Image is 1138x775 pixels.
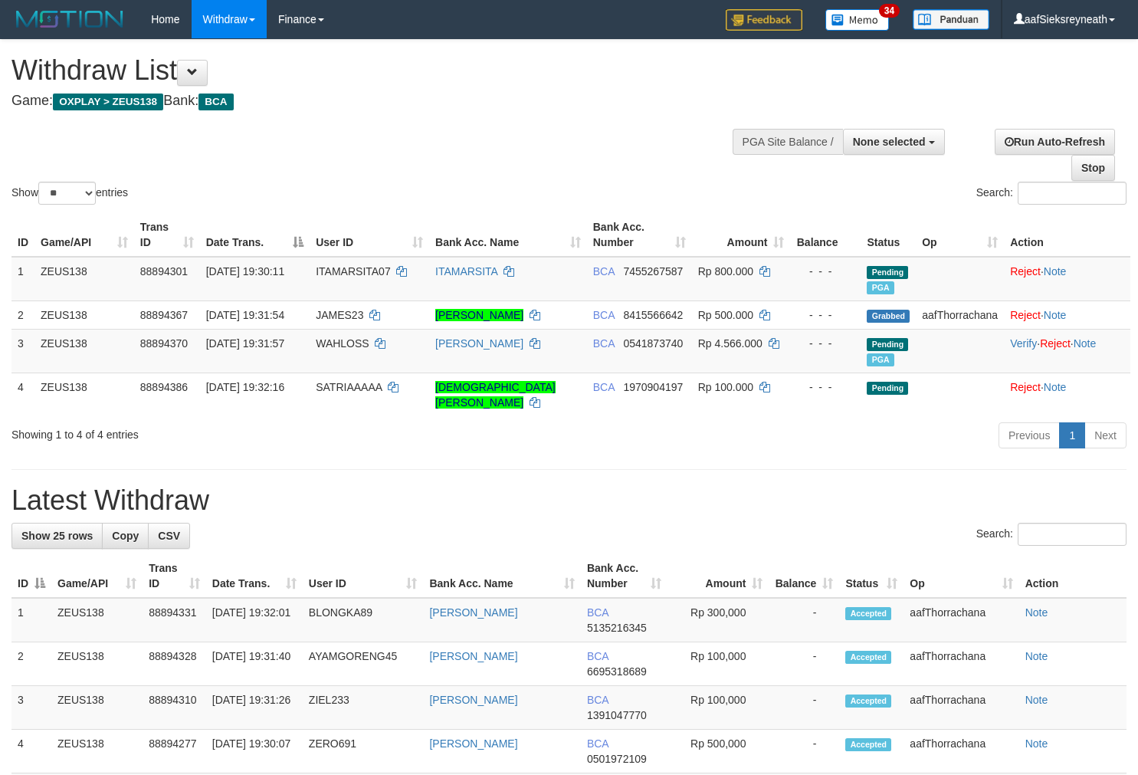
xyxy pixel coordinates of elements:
th: Date Trans.: activate to sort column ascending [206,554,303,598]
td: 88894331 [143,598,206,642]
th: Balance: activate to sort column ascending [769,554,839,598]
a: Previous [999,422,1060,448]
td: - [769,730,839,773]
td: Rp 300,000 [667,598,769,642]
th: Bank Acc. Name: activate to sort column ascending [423,554,580,598]
span: 88894386 [140,381,188,393]
div: - - - [796,307,854,323]
td: ZEUS138 [51,730,143,773]
span: None selected [853,136,926,148]
a: Copy [102,523,149,549]
label: Search: [976,182,1127,205]
button: None selected [843,129,945,155]
td: 3 [11,686,51,730]
th: ID: activate to sort column descending [11,554,51,598]
span: JAMES23 [316,309,363,321]
td: 88894328 [143,642,206,686]
a: Verify [1010,337,1037,350]
a: Stop [1071,155,1115,181]
span: BCA [198,94,233,110]
a: Note [1074,337,1097,350]
span: [DATE] 19:32:16 [206,381,284,393]
td: ZEUS138 [34,329,134,373]
a: ITAMARSITA [435,265,497,277]
td: aafThorrachana [904,730,1018,773]
span: Pending [867,266,908,279]
th: User ID: activate to sort column ascending [303,554,424,598]
a: [PERSON_NAME] [429,606,517,619]
td: 4 [11,730,51,773]
h1: Latest Withdraw [11,485,1127,516]
td: [DATE] 19:32:01 [206,598,303,642]
span: Copy [112,530,139,542]
td: ZIEL233 [303,686,424,730]
td: [DATE] 19:31:40 [206,642,303,686]
td: - [769,686,839,730]
a: Reject [1010,309,1041,321]
a: Show 25 rows [11,523,103,549]
td: ZEUS138 [34,257,134,301]
td: 88894310 [143,686,206,730]
span: Copy 0501972109 to clipboard [587,753,647,765]
th: Op: activate to sort column ascending [916,213,1004,257]
td: Rp 100,000 [667,642,769,686]
td: 3 [11,329,34,373]
span: 88894301 [140,265,188,277]
td: ZEUS138 [51,686,143,730]
td: [DATE] 19:30:07 [206,730,303,773]
a: 1 [1059,422,1085,448]
span: Marked by aafnoeunsreypich [867,353,894,366]
td: - [769,598,839,642]
a: [PERSON_NAME] [435,337,523,350]
td: · [1004,300,1130,329]
a: Note [1025,650,1048,662]
td: 2 [11,642,51,686]
span: Pending [867,382,908,395]
th: Game/API: activate to sort column ascending [51,554,143,598]
a: Reject [1010,265,1041,277]
th: Bank Acc. Name: activate to sort column ascending [429,213,587,257]
a: [PERSON_NAME] [435,309,523,321]
span: ITAMARSITA07 [316,265,391,277]
td: - [769,642,839,686]
h4: Game: Bank: [11,94,743,109]
span: Accepted [845,607,891,620]
span: CSV [158,530,180,542]
span: SATRIAAAAA [316,381,382,393]
label: Search: [976,523,1127,546]
span: Copy 6695318689 to clipboard [587,665,647,678]
span: Accepted [845,695,891,708]
td: BLONGKA89 [303,598,424,642]
span: Rp 500.000 [698,309,753,321]
td: aafThorrachana [904,598,1018,642]
select: Showentries [38,182,96,205]
a: Next [1084,422,1127,448]
td: aafThorrachana [916,300,1004,329]
a: CSV [148,523,190,549]
td: AYAMGORENG45 [303,642,424,686]
th: Op: activate to sort column ascending [904,554,1018,598]
span: Accepted [845,738,891,751]
span: WAHLOSS [316,337,369,350]
span: Accepted [845,651,891,664]
td: Rp 100,000 [667,686,769,730]
th: User ID: activate to sort column ascending [310,213,429,257]
a: Reject [1040,337,1071,350]
a: Run Auto-Refresh [995,129,1115,155]
span: BCA [593,337,615,350]
span: BCA [587,737,608,750]
span: Grabbed [867,310,910,323]
div: - - - [796,336,854,351]
span: Copy 5135216345 to clipboard [587,622,647,634]
td: ZEUS138 [51,598,143,642]
th: Trans ID: activate to sort column ascending [143,554,206,598]
td: · · [1004,329,1130,373]
span: [DATE] 19:31:57 [206,337,284,350]
span: Copy 8415566642 to clipboard [623,309,683,321]
th: Bank Acc. Number: activate to sort column ascending [587,213,692,257]
span: BCA [587,650,608,662]
div: Showing 1 to 4 of 4 entries [11,421,463,442]
a: Note [1044,381,1067,393]
a: [DEMOGRAPHIC_DATA] [PERSON_NAME] [435,381,556,409]
td: ZEUS138 [51,642,143,686]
